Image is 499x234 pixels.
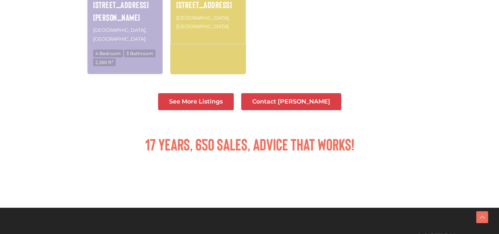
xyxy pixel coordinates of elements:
a: Contact [PERSON_NAME] [241,93,341,110]
span: See More Listings [169,99,223,105]
sup: 2 [112,59,113,63]
p: [GEOGRAPHIC_DATA], [GEOGRAPHIC_DATA] [93,25,157,44]
p: [GEOGRAPHIC_DATA], [GEOGRAPHIC_DATA] [176,13,240,32]
span: Contact [PERSON_NAME] [252,99,330,105]
h2: 17 Years, 650 Sales, Advice That Works! [91,136,409,152]
span: 4 Bedroom [93,50,123,57]
a: See More Listings [158,93,234,110]
span: 2,260 ft [93,58,116,66]
span: 3 Bathroom [124,50,155,57]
